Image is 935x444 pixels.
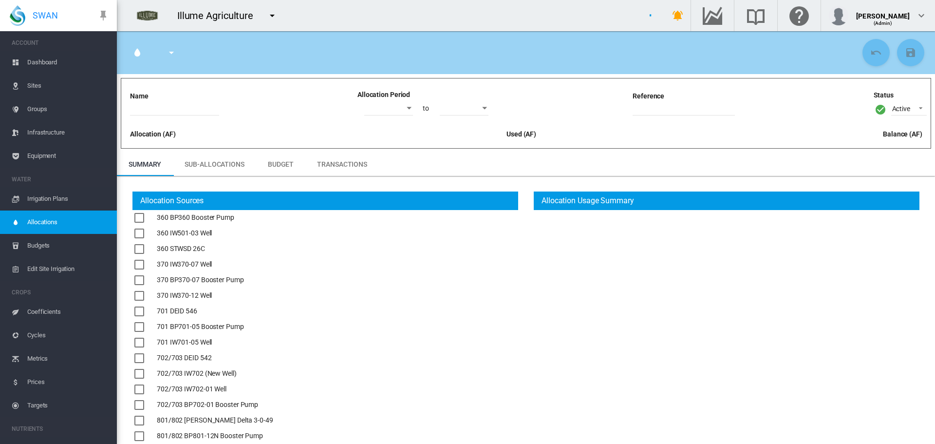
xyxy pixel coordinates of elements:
td: 360 IW501-03 Well [157,226,273,241]
div: to [419,100,433,117]
button: Save Changes [897,39,924,66]
span: NUTRIENTS [12,421,109,437]
span: ACCOUNT [12,35,109,51]
md-icon: icon-pin [97,10,109,21]
button: icon-water [128,43,147,62]
div: Illume Agriculture [177,9,262,22]
span: Edit Site Irrigation [27,257,109,281]
md-label: Status [874,91,927,100]
md-icon: icon-undo [870,47,882,58]
td: 702/703 IW702-01 Well [157,382,273,397]
td: 701 DEID 546 [157,304,273,319]
span: Groups [27,97,109,121]
span: Infrastructure [27,121,109,144]
td: 370 IW370-07 Well [157,257,273,272]
td: 702/703 DEID 542 [157,350,273,366]
md-label: Used (AF) [506,130,536,138]
span: Metrics [27,347,109,370]
td: 702/703 BP702-01 Booster Pump [157,397,273,413]
b: Allocation Period [357,91,410,98]
span: CROPS [12,285,109,300]
md-icon: icon-content-save [905,47,916,58]
div: Allocation Sources [136,195,204,206]
td: 701 BP701-05 Booster Pump [157,319,273,335]
button: icon-bell-ring [668,6,688,25]
md-tab-item: Summary [117,153,173,176]
md-label: Allocation (AF) [130,130,176,138]
img: SWAN-Landscape-Logo-Colour-drop.png [10,5,25,26]
button: Open calendar [400,99,418,117]
md-icon: Go to the Data Hub [701,10,724,21]
td: 370 BP370-07 Booster Pump [157,272,273,288]
md-icon: Click here for help [787,10,811,21]
td: 360 STWSD 26C [157,241,273,257]
md-icon: icon-chevron-down [916,10,927,21]
md-tab-item: Budget [256,153,305,176]
span: Dashboard [27,51,109,74]
md-icon: icon-water [131,47,143,58]
button: Open calendar [476,99,493,117]
td: 701 IW701-05 Well [157,335,273,350]
div: Allocation Usage Summary [538,195,634,206]
md-icon: Search the knowledge base [744,10,767,21]
span: Cycles [27,324,109,347]
div: Active [892,105,910,113]
td: 370 IW370-12 Well [157,288,273,304]
span: Irrigation Plans [27,187,109,211]
md-icon: icon-menu-down [166,47,177,58]
i: Active [875,103,886,116]
button: icon-menu-down [162,43,181,62]
span: Budgets [27,234,109,257]
span: WATER [12,172,109,187]
md-label: Name [130,92,149,100]
md-label: Reference [633,92,664,100]
md-icon: icon-menu-down [266,10,278,21]
span: Prices [27,370,109,394]
span: Coefficients [27,300,109,324]
button: Cancel Changes [862,39,890,66]
md-tab-item: Sub-Allocations [173,153,256,176]
span: Equipment [27,144,109,168]
div: [PERSON_NAME] [856,7,910,17]
img: profile.jpg [829,6,848,25]
td: 702/703 IW702 (New Well) [157,366,273,382]
td: 801/802 [PERSON_NAME] Delta 3-0-49 [157,413,273,428]
md-tab-item: Transactions [305,153,379,176]
span: (Admin) [874,20,893,26]
md-label: Balance (AF) [883,130,922,138]
span: Sites [27,74,109,97]
span: Targets [27,394,109,417]
td: 801/802 BP801-12N Booster Pump [157,428,273,444]
span: SWAN [33,9,58,21]
td: 360 BP360 Booster Pump [157,210,273,226]
md-icon: icon-bell-ring [672,10,684,21]
img: 8HeJbKGV1lKSAAAAAASUVORK5CYII= [127,3,168,28]
button: icon-menu-down [262,6,282,25]
span: Allocations [27,211,109,234]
